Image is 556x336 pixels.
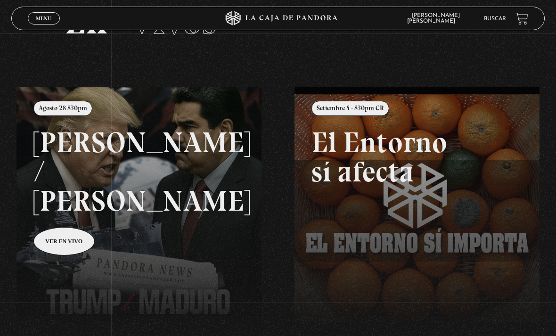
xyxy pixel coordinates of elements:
a: View your shopping cart [515,12,528,25]
span: Cerrar [33,24,55,30]
h2: En [65,2,491,40]
span: Menu [36,16,51,21]
span: [PERSON_NAME] [PERSON_NAME] [407,13,465,24]
a: Buscar [484,16,506,22]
